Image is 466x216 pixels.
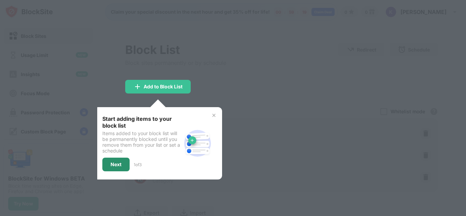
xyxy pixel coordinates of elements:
div: Next [111,162,121,167]
img: block-site.svg [181,127,214,160]
div: 1 of 3 [134,162,142,167]
div: Items added to your block list will be permanently blocked until you remove them from your list o... [102,130,181,154]
div: Add to Block List [144,84,183,89]
img: x-button.svg [211,113,217,118]
div: Start adding items to your block list [102,115,181,129]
